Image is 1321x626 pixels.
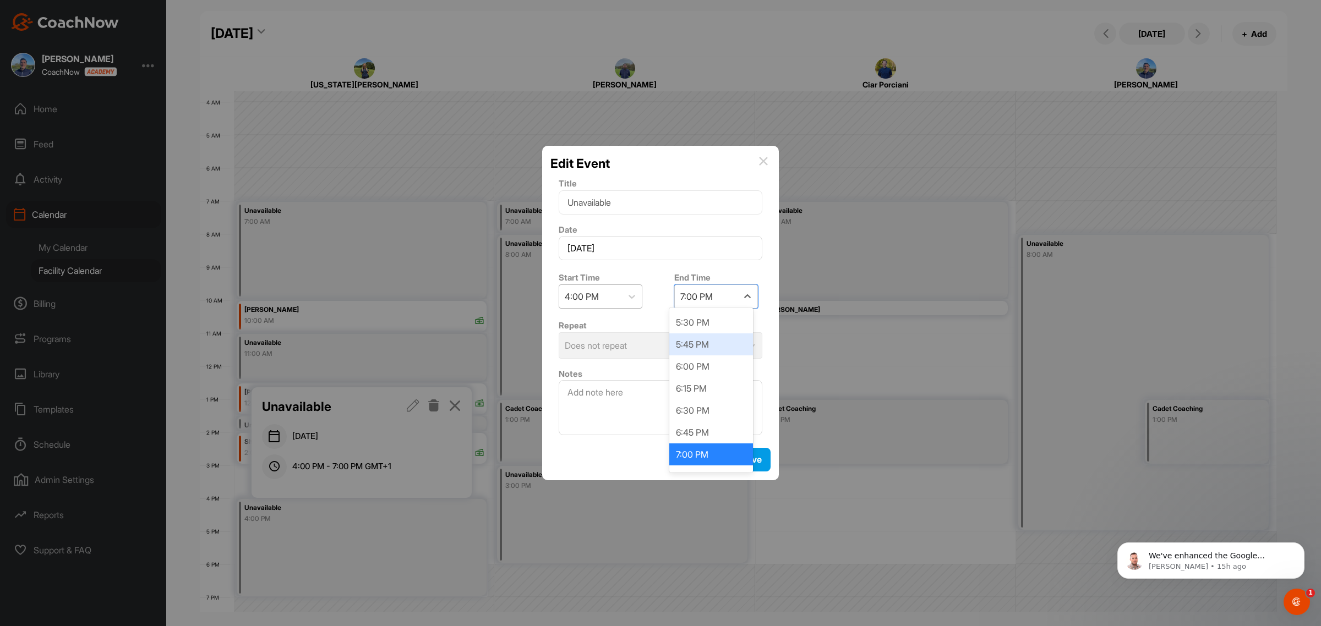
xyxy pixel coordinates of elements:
p: Message from Alex, sent 15h ago [48,42,190,52]
label: Start Time [559,272,600,283]
div: 6:30 PM [669,399,753,421]
h2: Edit Event [550,154,610,173]
div: 6:45 PM [669,421,753,443]
label: Notes [559,369,582,379]
iframe: Intercom notifications message [1101,519,1321,596]
input: Select Date [559,236,762,260]
div: 4:00 PM [565,290,599,303]
label: Title [559,178,577,189]
div: 7:15 PM [669,465,753,487]
div: 7:00 PM [669,443,753,465]
label: End Time [674,272,711,283]
div: 5:45 PM [669,333,753,355]
div: 5:30 PM [669,311,753,333]
div: 6:00 PM [669,355,753,377]
span: We've enhanced the Google Calendar integration for a more seamless experience. If you haven't lin... [48,32,187,161]
label: Date [559,224,577,235]
div: 6:15 PM [669,377,753,399]
iframe: Intercom live chat [1284,589,1310,615]
input: Event Name [559,190,762,215]
span: 1 [1306,589,1315,597]
img: info [759,157,768,166]
div: 7:00 PM [680,290,713,303]
label: Repeat [559,320,587,331]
